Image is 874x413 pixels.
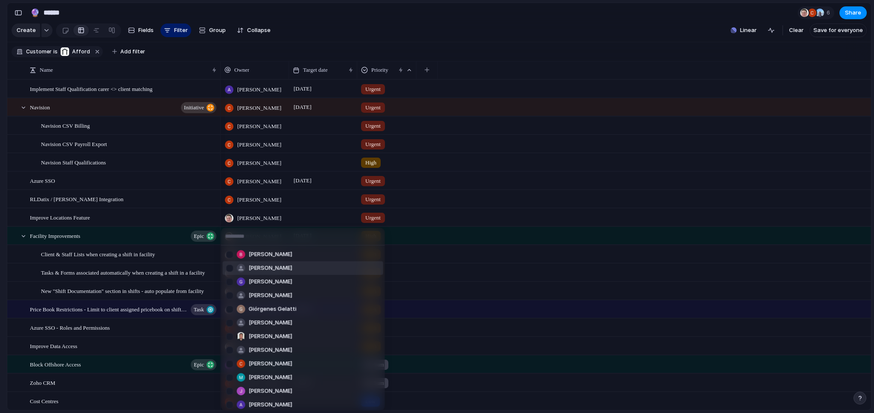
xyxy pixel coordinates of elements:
[249,346,292,354] span: [PERSON_NAME]
[249,401,292,409] span: [PERSON_NAME]
[249,387,292,395] span: [PERSON_NAME]
[249,319,292,327] span: [PERSON_NAME]
[249,291,292,300] span: [PERSON_NAME]
[249,278,292,286] span: [PERSON_NAME]
[249,305,297,313] span: Giórgenes Gelatti
[249,360,292,368] span: [PERSON_NAME]
[249,264,292,272] span: [PERSON_NAME]
[249,332,292,341] span: [PERSON_NAME]
[249,373,292,382] span: [PERSON_NAME]
[249,250,292,259] span: [PERSON_NAME]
